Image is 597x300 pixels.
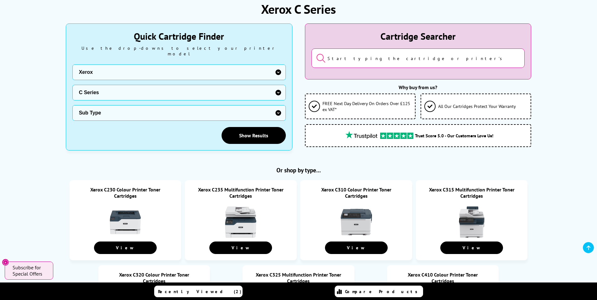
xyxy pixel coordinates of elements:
[90,186,160,199] a: Xerox C230 Colour Printer Toner Cartridges
[312,48,525,68] input: Start typing the cartridge or printer's name...
[256,272,341,284] a: Xerox C325 Multifunction Printer Toner Cartridges
[408,272,478,284] a: Xerox C410 Colour Printer Toner Cartridges
[415,133,493,139] span: Trust Score 5.0 - Our Customers Love Us!
[440,242,503,254] a: View
[154,286,243,297] a: Recently Viewed (2)
[225,206,256,238] img: Xerox C235 Multifunction Printer Toner Cartridges
[335,286,423,297] a: Compare Products
[2,259,9,266] button: Close
[438,103,516,109] span: All Our Cartridges Protect Your Warranty
[198,186,284,199] a: Xerox C235 Multifunction Printer Toner Cartridges
[222,127,286,144] a: Show Results
[110,206,141,238] img: Xerox C230 Colour Printer Toner Cartridges
[456,206,487,238] img: Xerox C315 Multifunction Printer Toner Cartridges
[341,206,372,238] img: Xerox C310 Colour Printer Toner Cartridges
[429,186,515,199] a: Xerox C315 Multifunction Printer Toner Cartridges
[322,100,412,112] span: FREE Next Day Delivery On Orders Over £125 ex VAT*
[343,131,380,139] img: trustpilot rating
[261,1,336,17] h1: Xerox C Series
[158,289,242,294] span: Recently Viewed (2)
[321,186,391,199] a: Xerox C310 Colour Printer Toner Cartridges
[345,289,421,294] span: Compare Products
[72,45,286,57] div: Use the drop-downs to select your printer model
[13,264,47,277] span: Subscribe for Special Offers
[325,242,388,254] a: View
[66,166,532,174] h2: Or shop by type...
[312,30,525,42] div: Cartridge Searcher
[209,242,272,254] a: View
[72,30,286,42] div: Quick Cartridge Finder
[94,242,157,254] a: View
[305,84,532,90] div: Why buy from us?
[119,272,189,284] a: Xerox C320 Colour Printer Toner Cartridges
[380,133,413,139] img: trustpilot rating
